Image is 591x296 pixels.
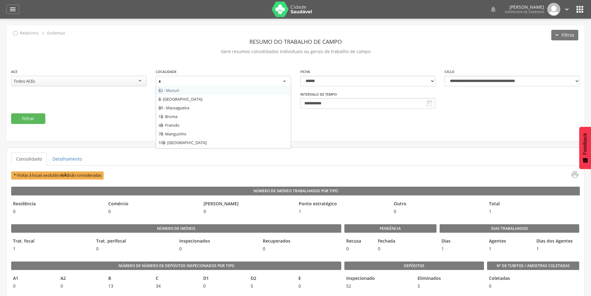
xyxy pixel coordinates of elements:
[261,238,341,245] legend: Recuperados
[261,246,341,252] span: 0
[490,3,497,16] a: 
[344,224,437,233] legend: Pendência
[11,201,103,208] legend: Residência
[156,95,291,103] div: - [GEOGRAPHIC_DATA]
[571,170,579,179] i: 
[249,275,293,282] legend: D2
[426,100,433,107] i: 
[297,201,389,208] legend: Ponto estratégico
[106,201,199,208] legend: Comércio
[392,201,484,208] legend: Outro
[47,31,65,36] p: Endemias
[416,283,484,289] span: 5
[344,246,373,252] span: 0
[6,5,19,14] a: 
[11,208,103,215] span: 0
[490,6,497,13] i: 
[505,5,544,9] p: [PERSON_NAME]
[376,246,405,252] span: 0
[440,238,484,245] legend: Dias
[11,36,580,47] header: Resumo do Trabalho de Campo
[177,238,257,245] legend: Inspecionados
[61,173,69,178] b: NÃO
[156,69,177,74] label: Localidade
[154,275,198,282] legend: C
[156,103,291,112] div: 0 - Massagueira
[300,92,337,97] label: Intervalo de Tempo
[445,69,454,74] label: Ciclo
[392,208,484,215] span: 0
[12,30,19,37] i: 
[47,153,87,166] a: Detalhamento
[416,275,484,282] legend: Eliminados
[11,238,91,245] legend: Trat. focal
[39,30,46,37] i: 
[11,171,104,179] span: * Visitas à locais excluídos são consideradas
[161,131,163,137] span: 8
[159,88,161,93] span: 8
[297,275,341,282] legend: E
[94,246,174,252] span: 0
[535,238,579,245] legend: Dias dos Agentes
[344,275,413,282] legend: Inspecionado
[297,208,389,215] span: 1
[551,30,578,40] button: Filtros
[201,275,246,282] legend: D1
[344,262,484,270] legend: Depósitos
[376,238,405,245] legend: Fechada
[487,238,531,245] legend: Agentes
[156,147,291,156] div: 2 - [GEOGRAPHIC_DATA]
[177,246,257,252] span: 0
[11,113,45,124] button: Filtrar
[575,4,585,14] i: 
[11,153,47,166] a: Consolidado
[161,114,163,119] span: 8
[11,47,580,56] p: Gere resumos consolidados individuais ou gerais de trabalho de campo
[535,246,579,252] span: 1
[9,6,16,13] i: 
[297,283,341,289] span: 0
[563,3,570,16] a: 
[106,275,151,282] legend: B
[487,246,531,252] span: 1
[159,105,161,111] span: 8
[579,127,591,169] button: Feedback - Mostrar pesquisa
[94,238,174,245] legend: Trat. perifocal
[440,246,484,252] span: 1
[440,224,579,233] legend: Dias Trabalhados
[156,138,291,147] div: 10 - [GEOGRAPHIC_DATA]
[11,275,56,282] legend: A1
[159,96,161,102] span: 8
[163,140,165,145] span: 8
[344,238,373,245] legend: Recusa
[11,283,56,289] span: 0
[156,121,291,130] div: 4 - Francês
[201,283,246,289] span: 0
[154,283,198,289] span: 34
[11,224,341,233] legend: Número de imóveis
[202,201,294,208] legend: [PERSON_NAME]
[59,275,103,282] legend: A2
[487,275,492,282] legend: Coletadas
[11,246,91,252] span: 1
[300,69,310,74] label: Ficha
[487,201,579,208] legend: Total
[20,31,38,36] p: Relatórios
[582,133,588,155] span: Feedback
[14,78,35,84] div: Todos ACEs
[59,283,103,289] span: 0
[156,112,291,121] div: 1 - Broma
[505,10,544,14] span: Supervisor de Endemias
[11,187,580,195] legend: Número de Imóveis Trabalhados por Tipo
[11,69,17,74] label: ACE
[202,208,294,215] span: 0
[106,208,199,215] span: 0
[567,170,579,180] a: 
[344,283,413,289] span: 52
[249,283,293,289] span: 5
[156,130,291,138] div: 7 - Manguinho
[487,208,579,215] span: 1
[156,86,291,95] div: 2 - Mucuri
[487,283,492,289] span: 0
[11,262,341,270] legend: Número de Número de Depósitos Inspecionados por Tipo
